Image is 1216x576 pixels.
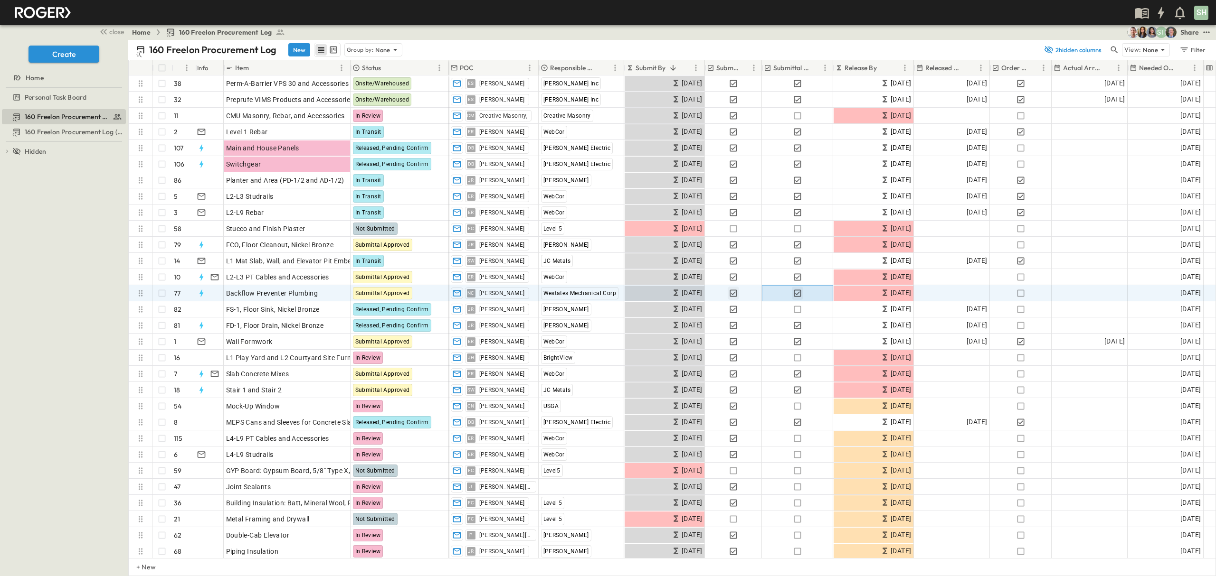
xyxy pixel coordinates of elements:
[891,191,911,202] span: [DATE]
[174,353,180,362] p: 16
[226,305,320,314] span: FS-1, Floor Sink, Nickel Bronze
[355,306,429,313] span: Released, Pending Confirm
[891,433,911,444] span: [DATE]
[1180,288,1201,298] span: [DATE]
[2,91,124,104] a: Personal Task Board
[1180,336,1201,347] span: [DATE]
[967,94,987,105] span: [DATE]
[967,78,987,89] span: [DATE]
[1180,207,1201,218] span: [DATE]
[174,434,183,443] p: 115
[288,43,310,56] button: New
[543,290,617,297] span: Westates Mechanical Corp
[226,224,305,233] span: Stucco and Finish Plaster
[891,400,911,411] span: [DATE]
[479,273,525,281] span: [PERSON_NAME]
[543,306,589,313] span: [PERSON_NAME]
[1180,110,1201,121] span: [DATE]
[1124,45,1141,55] p: View:
[479,112,528,120] span: Creative Masonry,
[174,288,180,298] p: 77
[636,63,666,73] p: Submit By
[109,27,124,37] span: close
[149,43,277,56] p: 160 Freelon Procurement Log
[682,304,702,315] span: [DATE]
[543,387,571,393] span: JC Metals
[1180,142,1201,153] span: [DATE]
[543,338,565,345] span: WebCor
[1102,63,1113,73] button: Sort
[226,401,280,411] span: Mock-Up Window
[174,256,180,266] p: 14
[773,63,810,73] p: Submittal Approved?
[235,63,249,73] p: Item
[1194,6,1208,20] div: SH
[355,290,410,297] span: Submittal Approved
[879,63,889,73] button: Sort
[967,320,987,331] span: [DATE]
[467,115,475,116] span: CM
[741,63,751,73] button: Sort
[682,94,702,105] span: [DATE]
[668,63,678,73] button: Sort
[543,225,562,232] span: Level 5
[543,193,565,200] span: WebCor
[967,126,987,137] span: [DATE]
[682,158,702,169] span: [DATE]
[479,209,525,216] span: [PERSON_NAME]
[543,161,611,167] span: [PERSON_NAME] Electric
[682,223,702,234] span: [DATE]
[175,63,186,73] button: Sort
[468,325,474,325] span: JR
[1038,62,1049,74] button: Menu
[479,402,525,410] span: [PERSON_NAME]
[543,371,565,377] span: WebCor
[543,112,591,119] span: Creative Masonry
[28,46,99,63] button: Create
[171,60,195,75] div: #
[682,336,702,347] span: [DATE]
[682,368,702,379] span: [DATE]
[891,158,911,169] span: [DATE]
[479,193,525,200] span: [PERSON_NAME]
[543,242,589,248] span: [PERSON_NAME]
[967,158,987,169] span: [DATE]
[891,207,911,218] span: [DATE]
[543,209,565,216] span: WebCor
[891,384,911,395] span: [DATE]
[226,256,359,266] span: L1 Mat Slab, Wall, and Elevator Pit Embeds
[479,306,525,313] span: [PERSON_NAME]
[682,433,702,444] span: [DATE]
[543,419,611,426] span: [PERSON_NAME] Electric
[355,274,410,280] span: Submittal Approved
[468,83,474,84] span: ES
[682,320,702,331] span: [DATE]
[226,288,318,298] span: Backflow Preventer Plumbing
[355,403,381,409] span: In Review
[226,79,349,88] span: Perm-A-Barrier VPS 30 and Accessories
[543,258,571,264] span: JC Metals
[967,336,987,347] span: [DATE]
[26,73,44,83] span: Home
[1113,62,1124,74] button: Menu
[891,320,911,331] span: [DATE]
[1180,433,1201,444] span: [DATE]
[1143,45,1158,55] p: None
[226,321,324,330] span: FD-1, Floor Drain, Nickel Bronze
[355,225,395,232] span: Not Submitted
[226,337,273,346] span: Wall Formwork
[891,110,911,121] span: [DATE]
[543,274,565,280] span: WebCor
[174,369,177,379] p: 7
[251,63,261,73] button: Sort
[550,63,597,73] p: Responsible Contractor
[682,417,702,427] span: [DATE]
[355,322,429,329] span: Released, Pending Confirm
[226,418,398,427] span: MEPS Cans and Sleeves for Concrete Slab Penetrations
[682,78,702,89] span: [DATE]
[355,161,429,167] span: Released, Pending Confirm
